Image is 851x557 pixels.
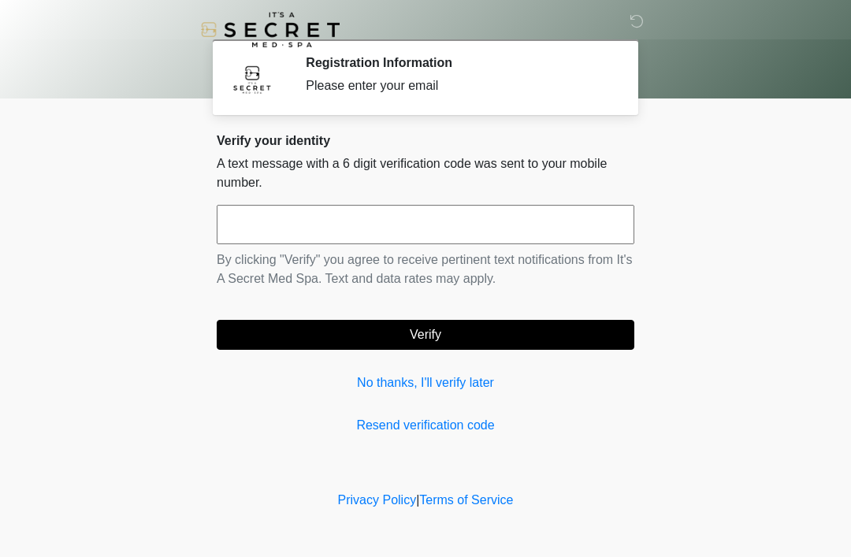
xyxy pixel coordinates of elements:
[217,133,634,148] h2: Verify your identity
[217,251,634,288] p: By clicking "Verify" you agree to receive pertinent text notifications from It's A Secret Med Spa...
[217,320,634,350] button: Verify
[419,493,513,507] a: Terms of Service
[306,55,611,70] h2: Registration Information
[338,493,417,507] a: Privacy Policy
[306,76,611,95] div: Please enter your email
[217,416,634,435] a: Resend verification code
[217,154,634,192] p: A text message with a 6 digit verification code was sent to your mobile number.
[416,493,419,507] a: |
[229,55,276,102] img: Agent Avatar
[201,12,340,47] img: It's A Secret Med Spa Logo
[217,373,634,392] a: No thanks, I'll verify later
